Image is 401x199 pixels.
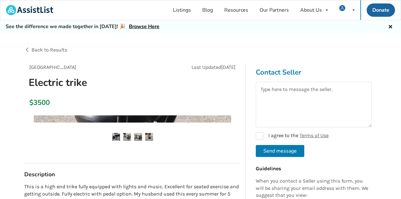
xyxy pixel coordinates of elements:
img: electric trike-scooter-mobility-vancouver-assistlist-listing [145,133,153,141]
h3: Contact Seller [256,68,372,77]
b: Guidelines [256,166,281,172]
a: Resources [219,0,254,20]
a: Browse Here [129,23,159,30]
span: Back to Results [32,47,67,53]
h5: See the difference we made together in [DATE]! 🎉 [6,23,159,30]
label: I agree to the [256,132,329,140]
span: Last Updated [192,64,221,70]
img: electric trike-scooter-mobility-vancouver-assistlist-listing [134,133,142,141]
a: Donate [367,3,395,17]
div: $3500 [29,98,33,107]
img: electric trike-scooter-mobility-vancouver-assistlist-listing [112,133,120,141]
h1: Electric trike [24,76,173,89]
button: Send message [256,145,304,157]
img: electric trike-scooter-mobility-vancouver-assistlist-listing [123,133,131,141]
h3: Description [24,171,241,178]
span: [DATE] [221,64,236,70]
a: Listings [167,0,197,20]
img: assistlist-logo [6,5,53,15]
a: Blog [197,0,219,20]
div: About Us [300,8,322,13]
img: user icon [339,5,345,11]
a: Our Partners [254,0,295,20]
a: Terms of Use [300,132,329,138]
span: [GEOGRAPHIC_DATA] [29,64,76,70]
